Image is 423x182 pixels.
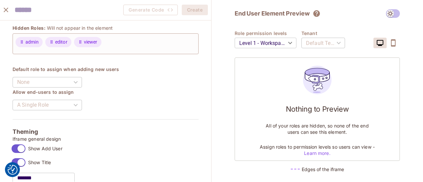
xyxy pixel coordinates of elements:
span: Show Add User [28,145,62,152]
h4: Allow end-users to assign [13,89,199,95]
h2: End User Element Preview [235,10,309,18]
span: editor [55,39,67,46]
h4: Default role to assign when adding new users [13,66,199,72]
button: Consent Preferences [8,165,18,175]
h5: Theming [13,128,199,135]
span: Hidden Roles: [13,25,46,31]
h4: Tenant [301,30,350,36]
span: Create the element to generate code [123,5,178,15]
p: Iframe general design [13,136,199,142]
button: Generate Code [123,5,178,15]
h4: Role permission levels [235,30,301,36]
p: Assign roles to permission levels so users can view - [259,144,375,156]
div: None [13,73,82,91]
img: users_preview_empty_state [299,62,335,98]
p: All of your roles are hidden, so none of the end users can see this element. [259,123,375,135]
h5: Edges of the iframe [302,166,344,172]
div: A Single Role [13,96,82,114]
p: Will not appear in the element [47,25,113,31]
div: Default Tenant [301,34,345,52]
span: viewer [84,39,97,46]
span: admin [25,39,39,46]
button: Create [182,5,208,15]
img: Revisit consent button [8,165,18,175]
div: Level 1 - Workspace Owner [235,34,296,52]
a: Learn more. [304,150,330,156]
svg: The element will only show tenant specific content. No user information will be visible across te... [313,10,321,18]
h1: Nothing to Preview [286,104,349,114]
span: Show Title [28,159,51,165]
